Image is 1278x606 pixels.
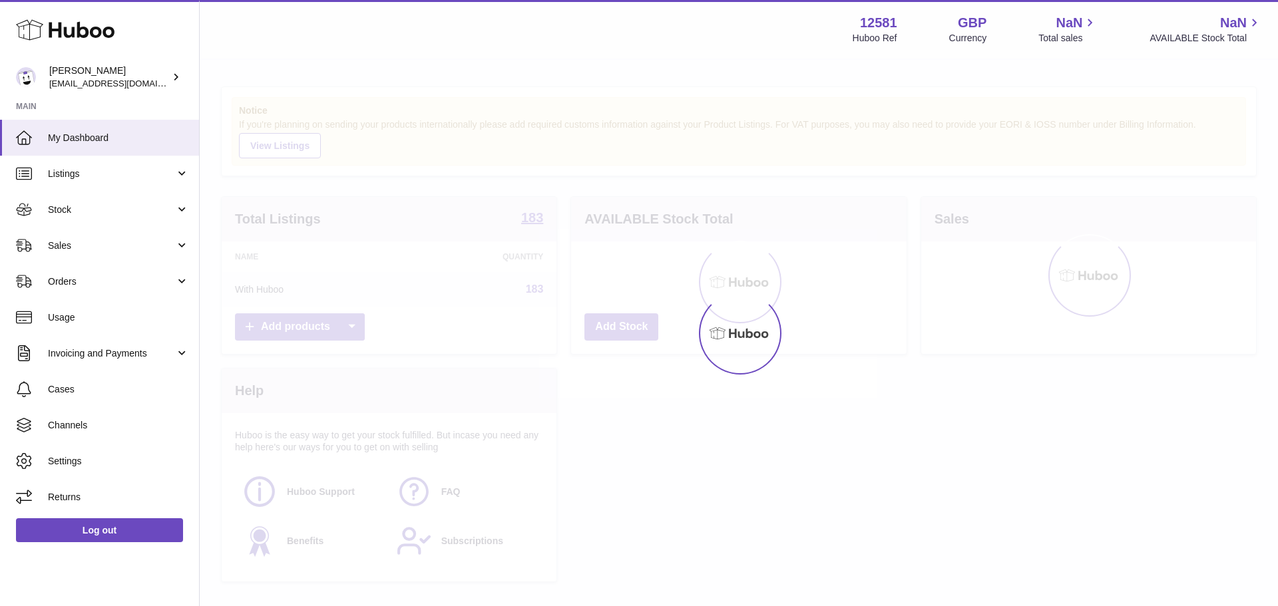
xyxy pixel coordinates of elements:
[16,518,183,542] a: Log out
[49,65,169,90] div: [PERSON_NAME]
[16,67,36,87] img: rnash@drink-trip.com
[48,383,189,396] span: Cases
[949,32,987,45] div: Currency
[853,32,897,45] div: Huboo Ref
[1150,14,1262,45] a: NaN AVAILABLE Stock Total
[958,14,986,32] strong: GBP
[48,132,189,144] span: My Dashboard
[1038,32,1098,45] span: Total sales
[48,311,189,324] span: Usage
[48,491,189,504] span: Returns
[1038,14,1098,45] a: NaN Total sales
[48,239,175,252] span: Sales
[49,78,196,88] span: [EMAIL_ADDRESS][DOMAIN_NAME]
[860,14,897,32] strong: 12581
[1220,14,1247,32] span: NaN
[1056,14,1082,32] span: NaN
[48,168,175,180] span: Listings
[1150,32,1262,45] span: AVAILABLE Stock Total
[48,419,189,432] span: Channels
[48,455,189,468] span: Settings
[48,347,175,360] span: Invoicing and Payments
[48,275,175,288] span: Orders
[48,204,175,216] span: Stock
